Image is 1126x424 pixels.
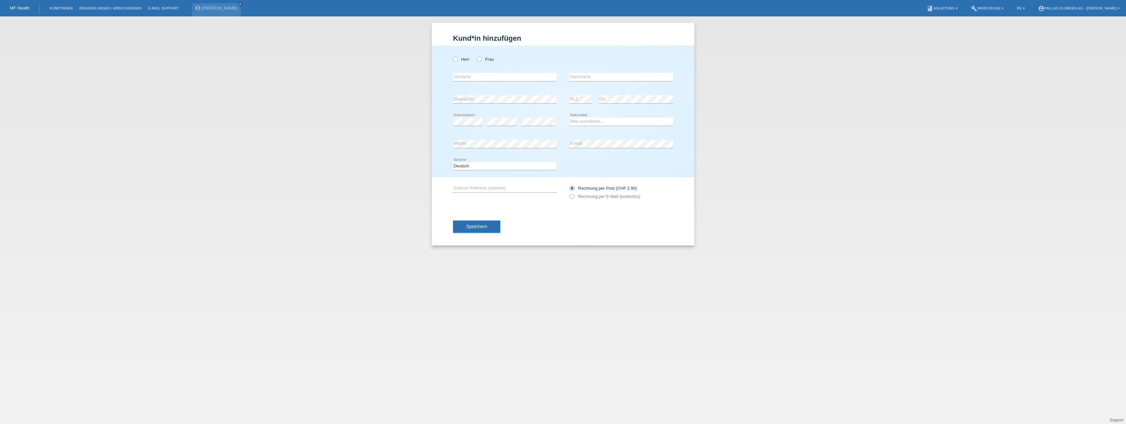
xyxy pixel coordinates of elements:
label: Herr [453,57,469,62]
button: Speichern [453,221,500,233]
i: account_circle [1038,5,1045,12]
a: [PERSON_NAME] [202,6,237,11]
a: DE ▾ [1013,6,1028,10]
label: Rechnung per Post (CHF 2.90) [570,186,637,191]
h1: Kund*in hinzufügen [453,34,673,42]
label: Rechnung per E-Mail (kostenlos) [570,194,640,199]
i: build [971,5,977,12]
input: Rechnung per E-Mail (kostenlos) [570,194,574,202]
a: Kund*innen [46,6,76,10]
a: buildWerkzeuge ▾ [967,6,1007,10]
a: Support [1110,418,1123,422]
label: Frau [477,57,494,62]
input: Rechnung per Post (CHF 2.90) [570,186,574,194]
a: E-Mail Support [145,6,182,10]
i: close [239,2,242,6]
a: close [238,2,243,6]
a: account_circlePallas Kliniken AG - [PERSON_NAME] ▾ [1035,6,1123,10]
a: MF Health [10,6,30,11]
a: bookAnleitung ▾ [923,6,961,10]
input: Herr [453,57,457,61]
span: Speichern [466,224,487,229]
input: Frau [477,57,481,61]
a: Behandlungen / Abbuchungen [76,6,145,10]
i: book [927,5,933,12]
